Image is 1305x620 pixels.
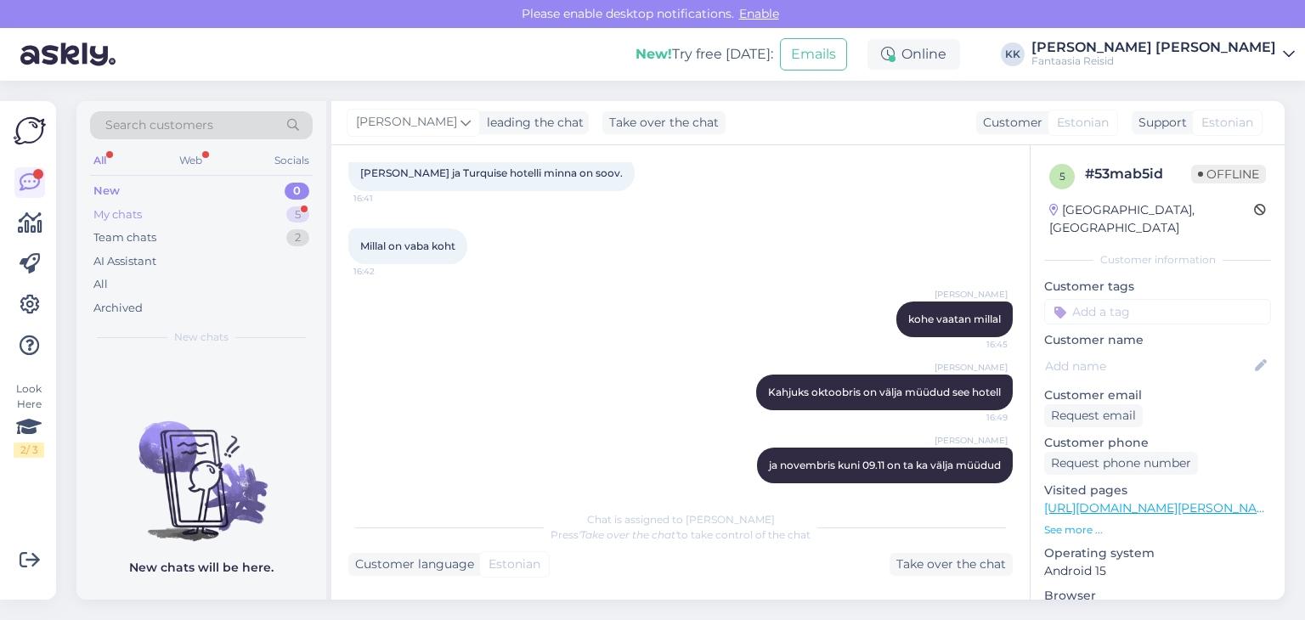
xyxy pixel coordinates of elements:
[93,300,143,317] div: Archived
[944,484,1008,497] span: 16:50
[1031,41,1276,54] div: [PERSON_NAME] [PERSON_NAME]
[14,442,44,458] div: 2 / 3
[348,555,474,573] div: Customer language
[1132,114,1187,132] div: Support
[587,513,775,526] span: Chat is assigned to [PERSON_NAME]
[1031,54,1276,68] div: Fantaasia Reisid
[768,386,1001,398] span: Kahjuks oktoobris on välja müüdud see hotell
[867,39,960,70] div: Online
[890,553,1013,576] div: Take over the chat
[1044,434,1271,452] p: Customer phone
[935,434,1008,447] span: [PERSON_NAME]
[93,276,108,293] div: All
[271,149,313,172] div: Socials
[734,6,784,21] span: Enable
[129,559,274,577] p: New chats will be here.
[353,192,417,205] span: 16:41
[780,38,847,70] button: Emails
[1044,278,1271,296] p: Customer tags
[76,391,326,544] img: No chats
[1044,331,1271,349] p: Customer name
[14,381,44,458] div: Look Here
[14,115,46,147] img: Askly Logo
[1044,482,1271,499] p: Visited pages
[1044,386,1271,404] p: Customer email
[1044,252,1271,268] div: Customer information
[1044,452,1198,475] div: Request phone number
[285,183,309,200] div: 0
[176,149,206,172] div: Web
[944,338,1008,351] span: 16:45
[93,229,156,246] div: Team chats
[602,111,726,134] div: Take over the chat
[935,288,1008,301] span: [PERSON_NAME]
[353,265,417,278] span: 16:42
[1057,114,1109,132] span: Estonian
[636,46,672,62] b: New!
[1191,165,1266,183] span: Offline
[1044,500,1279,516] a: [URL][DOMAIN_NAME][PERSON_NAME]
[356,113,457,132] span: [PERSON_NAME]
[286,206,309,223] div: 5
[1201,114,1253,132] span: Estonian
[935,361,1008,374] span: [PERSON_NAME]
[1044,562,1271,580] p: Android 15
[90,149,110,172] div: All
[489,555,540,573] span: Estonian
[93,183,120,200] div: New
[1044,544,1271,562] p: Operating system
[480,114,584,132] div: leading the chat
[1001,42,1025,66] div: KK
[360,166,623,179] span: [PERSON_NAME] ja Turquise hotelli minna on soov.
[769,459,1001,471] span: ja novembris kuni 09.11 on ta ka välja müüdud
[1085,164,1191,184] div: # 53mab5id
[579,528,677,541] i: 'Take over the chat'
[1044,522,1271,538] p: See more ...
[360,240,455,252] span: Millal on vaba koht
[976,114,1042,132] div: Customer
[908,313,1001,325] span: kohe vaatan millal
[105,116,213,134] span: Search customers
[174,330,229,345] span: New chats
[1044,587,1271,605] p: Browser
[1031,41,1295,68] a: [PERSON_NAME] [PERSON_NAME]Fantaasia Reisid
[1044,404,1143,427] div: Request email
[636,44,773,65] div: Try free [DATE]:
[286,229,309,246] div: 2
[1044,299,1271,324] input: Add a tag
[1045,357,1251,375] input: Add name
[1049,201,1254,237] div: [GEOGRAPHIC_DATA], [GEOGRAPHIC_DATA]
[93,253,156,270] div: AI Assistant
[551,528,811,541] span: Press to take control of the chat
[93,206,142,223] div: My chats
[944,411,1008,424] span: 16:49
[1059,170,1065,183] span: 5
